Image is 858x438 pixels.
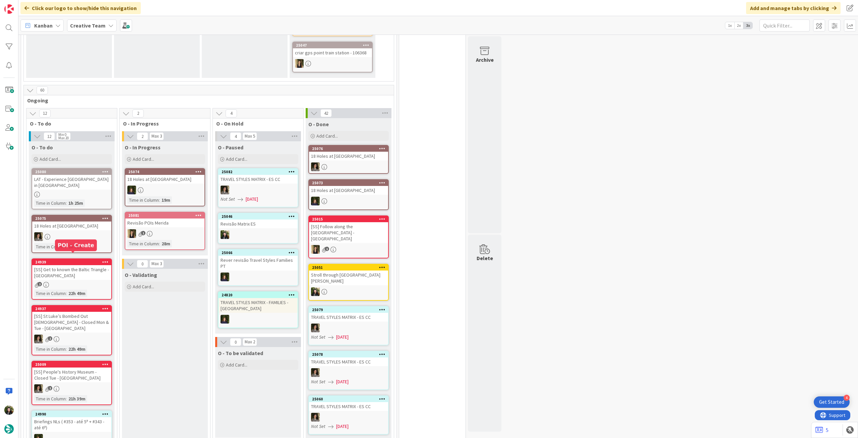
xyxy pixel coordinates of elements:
div: Add and manage tabs by clicking [746,2,841,14]
div: [SS] Follow along the [GEOGRAPHIC_DATA] - [GEOGRAPHIC_DATA] [309,222,388,243]
img: MC [127,186,136,194]
div: MS [32,232,111,241]
div: TRAVEL STYLES MATRIX - ES CC [309,313,388,322]
div: 21h 39m [67,395,87,402]
div: SP [125,229,204,238]
span: [DATE] [336,334,349,341]
div: 24820 [222,293,298,297]
div: 25046 [219,213,298,220]
div: [SS] Get to known the Baltic Triangle - [GEOGRAPHIC_DATA] [32,265,111,280]
img: BC [311,287,320,296]
div: Open Get Started checklist, remaining modules: 4 [814,396,850,408]
div: MS [309,413,388,422]
div: 25015 [312,217,388,222]
div: 24990 [32,411,111,417]
div: 25076 [309,146,388,152]
div: 25060 [309,396,388,402]
div: 25047 [293,42,372,48]
span: Add Card... [40,156,61,162]
span: Add Card... [316,133,338,139]
span: 1x [725,22,734,29]
span: O - To do [32,144,53,151]
span: Add Card... [226,362,247,368]
span: 60 [37,86,48,94]
span: [DATE] [336,423,349,430]
div: 2507318 Holes at [GEOGRAPHIC_DATA] [309,180,388,195]
div: MS [32,384,111,393]
div: 24937 [32,306,111,312]
div: Time in Column [34,199,66,207]
div: 25009 [32,361,111,368]
span: [DATE] [246,196,258,203]
div: 25066Rever revisão Travel Styles Families PT [219,250,298,271]
img: SP [127,229,136,238]
img: MS [34,232,43,241]
div: 2507418 Holes at [GEOGRAPHIC_DATA] [125,169,204,184]
div: MC [125,186,204,194]
div: 25060TRAVEL STYLES MATRIX - ES CC [309,396,388,411]
img: MS [311,162,320,171]
div: 25082 [222,169,298,174]
div: 24990 [35,412,111,417]
div: 25081 [125,212,204,218]
div: 25075 [32,215,111,222]
div: Time in Column [34,243,66,250]
img: MS [34,335,43,343]
span: O - Paused [218,144,243,151]
div: 2507618 Holes at [GEOGRAPHIC_DATA] [309,146,388,160]
div: 25047 [296,43,372,48]
span: 4 [230,132,241,140]
div: LAT - Experience [GEOGRAPHIC_DATA] in [GEOGRAPHIC_DATA] [32,175,111,190]
span: 3x [743,22,752,29]
div: 24937[SS] St Luke’s Bombed Out [DEMOGRAPHIC_DATA] - Closed Mon & Tue - [GEOGRAPHIC_DATA] [32,306,111,333]
div: BC [309,287,388,296]
div: Delete [477,254,493,262]
img: BC [221,230,229,239]
img: BC [4,405,14,415]
div: BC [219,230,298,239]
div: 25051 [312,265,388,270]
div: 24937 [35,306,111,311]
i: Not Set [311,334,325,340]
div: Time in Column [34,395,66,402]
div: 19m [160,196,172,204]
div: 25082TRAVEL STYLES MATRIX - ES CC [219,169,298,184]
div: MC [219,273,298,281]
img: MC [311,197,320,205]
span: : [66,199,67,207]
div: [SS] People's History Museum - Closed Tue - [GEOGRAPHIC_DATA] [32,368,111,382]
div: 25080LAT - Experience [GEOGRAPHIC_DATA] in [GEOGRAPHIC_DATA] [32,169,111,190]
div: 18 Holes at [GEOGRAPHIC_DATA] [309,152,388,160]
span: 4 [226,109,237,117]
span: : [66,395,67,402]
div: Time in Column [127,240,159,247]
div: 25078 [309,351,388,357]
div: Time in Column [127,196,159,204]
div: 1h 25m [67,199,85,207]
div: Min 0 [58,133,66,136]
div: Time in Column [34,290,66,297]
span: Add Card... [133,156,154,162]
div: 22h 49m [67,290,87,297]
div: Stroll through [GEOGRAPHIC_DATA][PERSON_NAME] [309,271,388,285]
div: 25079TRAVEL STYLES MATRIX - ES CC [309,307,388,322]
img: avatar [4,424,14,434]
div: 24939 [35,260,111,264]
div: 25081 [128,213,204,218]
div: SP [293,59,372,68]
div: 25081Revisão POIs Merida [125,212,204,227]
input: Quick Filter... [759,19,810,32]
div: 25009[SS] People's History Museum - Closed Tue - [GEOGRAPHIC_DATA] [32,361,111,382]
div: 25051 [309,264,388,271]
div: 25066 [219,250,298,256]
img: MS [311,368,320,377]
div: 25078 [312,352,388,357]
span: 2 [132,109,144,117]
span: 0 [137,260,148,268]
span: [DATE] [336,378,349,385]
div: 25079 [309,307,388,313]
div: 24939[SS] Get to known the Baltic Triangle - [GEOGRAPHIC_DATA] [32,259,111,280]
span: 2x [734,22,743,29]
div: 25073 [309,180,388,186]
div: 25047criar gps point train station - 106368 [293,42,372,57]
